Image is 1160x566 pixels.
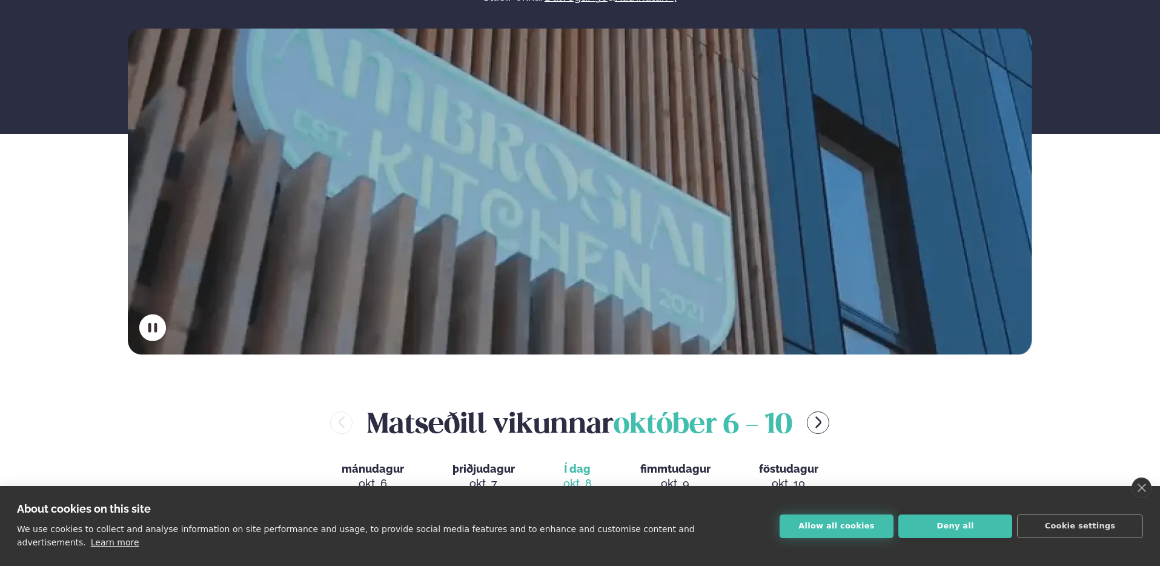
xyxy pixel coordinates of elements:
button: menu-btn-right [807,411,829,434]
button: föstudagur okt. 10 [749,457,828,497]
span: þriðjudagur [452,462,515,475]
div: okt. 10 [759,476,818,491]
button: mánudagur okt. 6 [332,457,414,497]
div: okt. 7 [452,476,515,491]
a: Learn more [91,538,139,547]
strong: About cookies on this site [17,502,151,515]
h2: Matseðill vikunnar [367,403,792,442]
button: Allow all cookies [780,514,893,538]
div: okt. 6 [342,476,404,491]
p: We use cookies to collect and analyse information on site performance and usage, to provide socia... [17,524,695,547]
div: okt. 8 [563,476,592,491]
span: mánudagur [342,462,404,475]
button: Í dag okt. 8 [554,457,602,497]
span: föstudagur [759,462,818,475]
span: fimmtudagur [640,462,711,475]
button: fimmtudagur okt. 9 [631,457,720,497]
button: Cookie settings [1017,514,1143,538]
button: menu-btn-left [330,411,353,434]
button: þriðjudagur okt. 7 [443,457,525,497]
span: Í dag [563,462,592,476]
button: Deny all [898,514,1012,538]
span: október 6 - 10 [614,412,792,439]
a: close [1132,478,1152,498]
div: okt. 9 [640,476,711,491]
